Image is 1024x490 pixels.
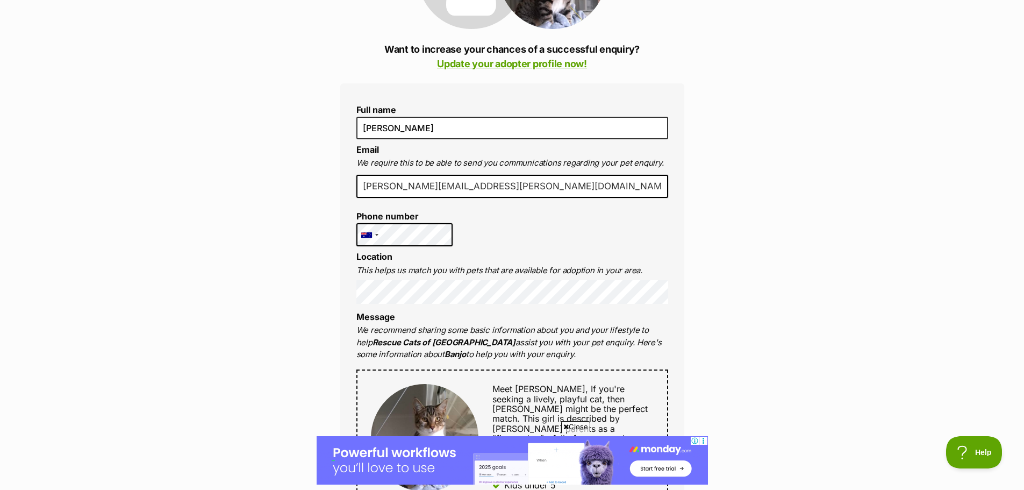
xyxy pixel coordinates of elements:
p: This helps us match you with pets that are available for adoption in your area. [356,265,668,277]
strong: Rescue Cats of [GEOGRAPHIC_DATA] [373,337,515,347]
label: Location [356,251,392,262]
label: Phone number [356,211,453,221]
label: Message [356,311,395,322]
span: Meet [PERSON_NAME], [492,384,588,394]
a: Update your adopter profile now! [437,58,587,69]
strong: Banjo [445,349,466,359]
span: Close [561,421,590,432]
label: Full name [356,105,668,115]
iframe: Advertisement [317,436,708,485]
p: We require this to be able to send you communications regarding your pet enquiry. [356,157,668,169]
p: Want to increase your chances of a successful enquiry? [340,42,684,71]
p: We recommend sharing some basic information about you and your lifestyle to help assist you with ... [356,324,668,361]
div: Australia: +61 [357,224,382,246]
input: E.g. Jimmy Chew [356,117,668,139]
label: Email [356,144,379,155]
iframe: Help Scout Beacon - Open [946,436,1002,468]
span: If you're seeking a lively, playful cat, then [PERSON_NAME] might be the perfect match. This girl... [492,384,648,453]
